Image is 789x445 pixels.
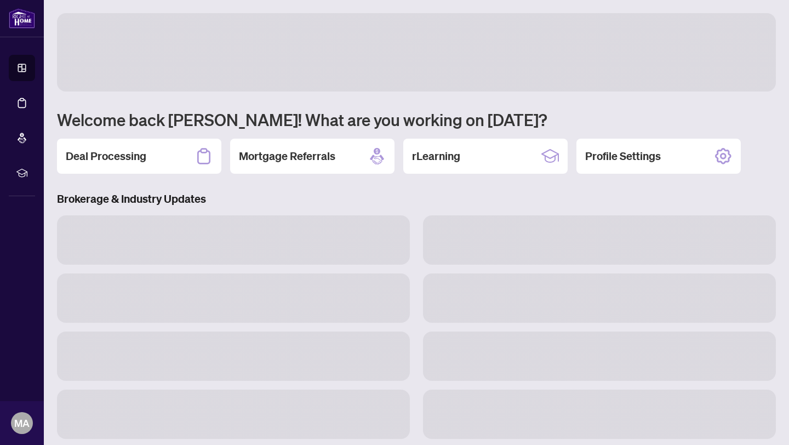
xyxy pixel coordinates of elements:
[66,149,146,164] h2: Deal Processing
[14,415,30,431] span: MA
[57,109,776,130] h1: Welcome back [PERSON_NAME]! What are you working on [DATE]?
[412,149,460,164] h2: rLearning
[585,149,661,164] h2: Profile Settings
[57,191,776,207] h3: Brokerage & Industry Updates
[9,8,35,28] img: logo
[239,149,335,164] h2: Mortgage Referrals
